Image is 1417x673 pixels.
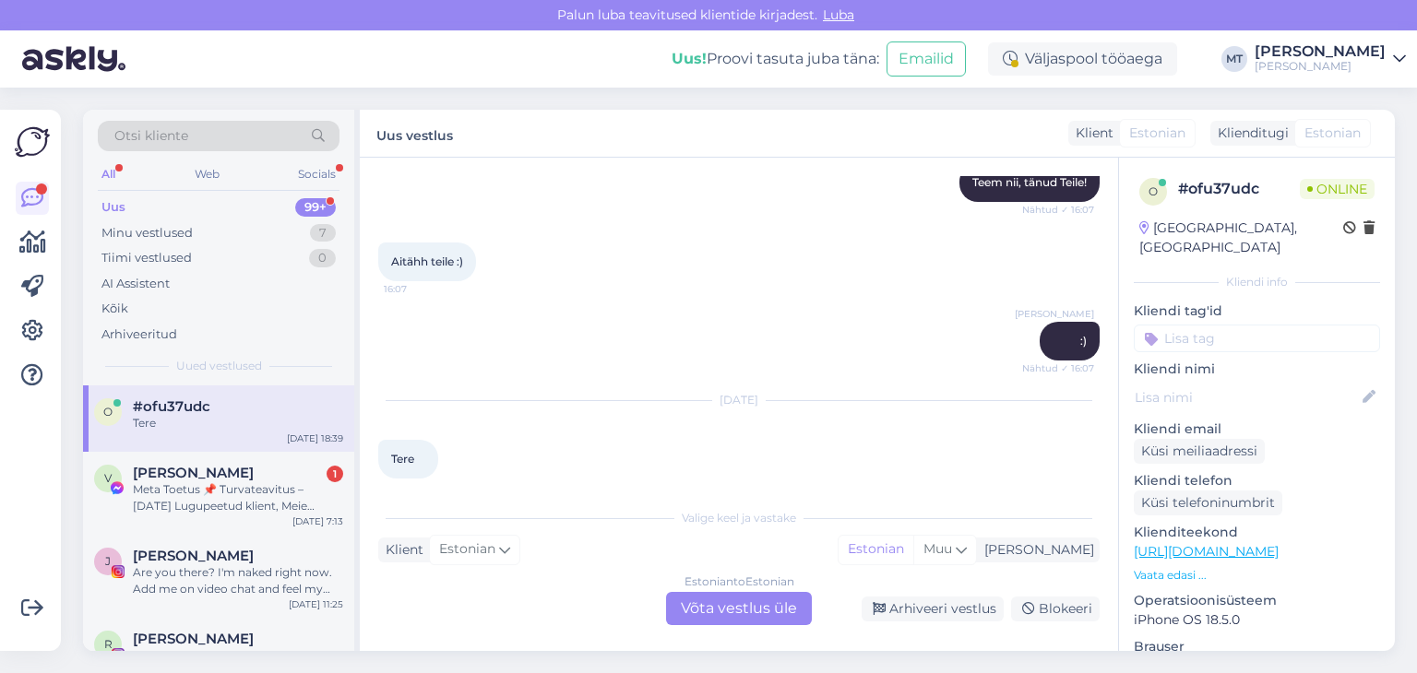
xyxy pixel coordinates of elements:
[133,647,343,664] div: Attachment
[101,224,193,242] div: Minu vestlused
[887,41,966,77] button: Emailid
[309,249,336,267] div: 0
[817,6,860,23] span: Luba
[376,121,453,146] label: Uus vestlus
[1210,124,1289,143] div: Klienditugi
[1134,637,1380,656] p: Brauser
[114,126,188,146] span: Otsi kliente
[1255,59,1386,74] div: [PERSON_NAME]
[1022,203,1094,217] span: Nähtud ✓ 16:07
[1129,124,1185,143] span: Estonian
[133,564,343,597] div: Are you there? I'm naked right now. Add me on video chat and feel my body. Message me on WhatsApp...
[105,554,111,568] span: J
[101,198,125,217] div: Uus
[104,637,113,651] span: R
[101,249,192,267] div: Tiimi vestlused
[1134,523,1380,542] p: Klienditeekond
[1080,334,1087,348] span: :)
[133,631,254,647] span: Reigo Ahven
[988,42,1177,76] div: Väljaspool tööaega
[133,465,254,481] span: Viviana Marioly Cuellar Chilo
[1134,301,1380,321] p: Kliendi tag'id
[972,175,1087,189] span: Teem nii, tänud Teile!
[1255,44,1386,59] div: [PERSON_NAME]
[384,479,453,493] span: 18:39
[1134,419,1380,439] p: Kliendi email
[384,282,453,296] span: 16:07
[98,162,119,186] div: All
[1255,44,1406,74] a: [PERSON_NAME][PERSON_NAME]
[133,548,254,564] span: Janine
[1134,471,1380,490] p: Kliendi telefon
[1134,439,1265,464] div: Küsi meiliaadressi
[1135,387,1359,407] input: Lisa nimi
[310,224,336,242] div: 7
[666,592,812,625] div: Võta vestlus üle
[862,596,1004,621] div: Arhiveeri vestlus
[1304,124,1361,143] span: Estonian
[1022,361,1094,375] span: Nähtud ✓ 16:07
[15,124,50,159] img: Askly Logo
[1139,218,1343,257] div: [GEOGRAPHIC_DATA], [GEOGRAPHIC_DATA]
[839,536,913,563] div: Estonian
[292,514,343,528] div: [DATE] 7:13
[977,540,1094,560] div: [PERSON_NAME]
[289,597,343,611] div: [DATE] 11:25
[378,540,423,560] div: Klient
[1015,307,1094,321] span: [PERSON_NAME]
[101,300,128,318] div: Kõik
[101,325,177,344] div: Arhiveeritud
[103,405,113,419] span: o
[378,392,1100,408] div: [DATE]
[1011,596,1100,621] div: Blokeeri
[287,431,343,445] div: [DATE] 18:39
[1134,325,1380,352] input: Lisa tag
[1134,490,1282,515] div: Küsi telefoninumbrit
[327,466,343,482] div: 1
[1134,543,1279,560] a: [URL][DOMAIN_NAME]
[133,398,210,415] span: #ofu37udc
[294,162,339,186] div: Socials
[439,539,495,560] span: Estonian
[1134,591,1380,610] p: Operatsioonisüsteem
[923,540,952,557] span: Muu
[1068,124,1113,143] div: Klient
[378,510,1100,526] div: Valige keel ja vastake
[133,481,343,514] div: Meta Toetus 📌 Turvateavitus – [DATE] Lugupeetud klient, Meie süsteem on registreerinud tegevusi, ...
[191,162,223,186] div: Web
[1134,360,1380,379] p: Kliendi nimi
[1300,179,1375,199] span: Online
[1221,46,1247,72] div: MT
[133,415,343,431] div: Tere
[1178,178,1300,200] div: # ofu37udc
[685,573,794,590] div: Estonian to Estonian
[1134,567,1380,584] p: Vaata edasi ...
[104,471,112,485] span: V
[672,48,879,70] div: Proovi tasuta juba täna:
[295,198,336,217] div: 99+
[101,275,170,293] div: AI Assistent
[1134,274,1380,290] div: Kliendi info
[1134,610,1380,630] p: iPhone OS 18.5.0
[672,50,707,67] b: Uus!
[176,358,262,374] span: Uued vestlused
[391,254,463,268] span: Aitähh teile :)
[391,452,414,466] span: Tere
[1149,184,1158,198] span: o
